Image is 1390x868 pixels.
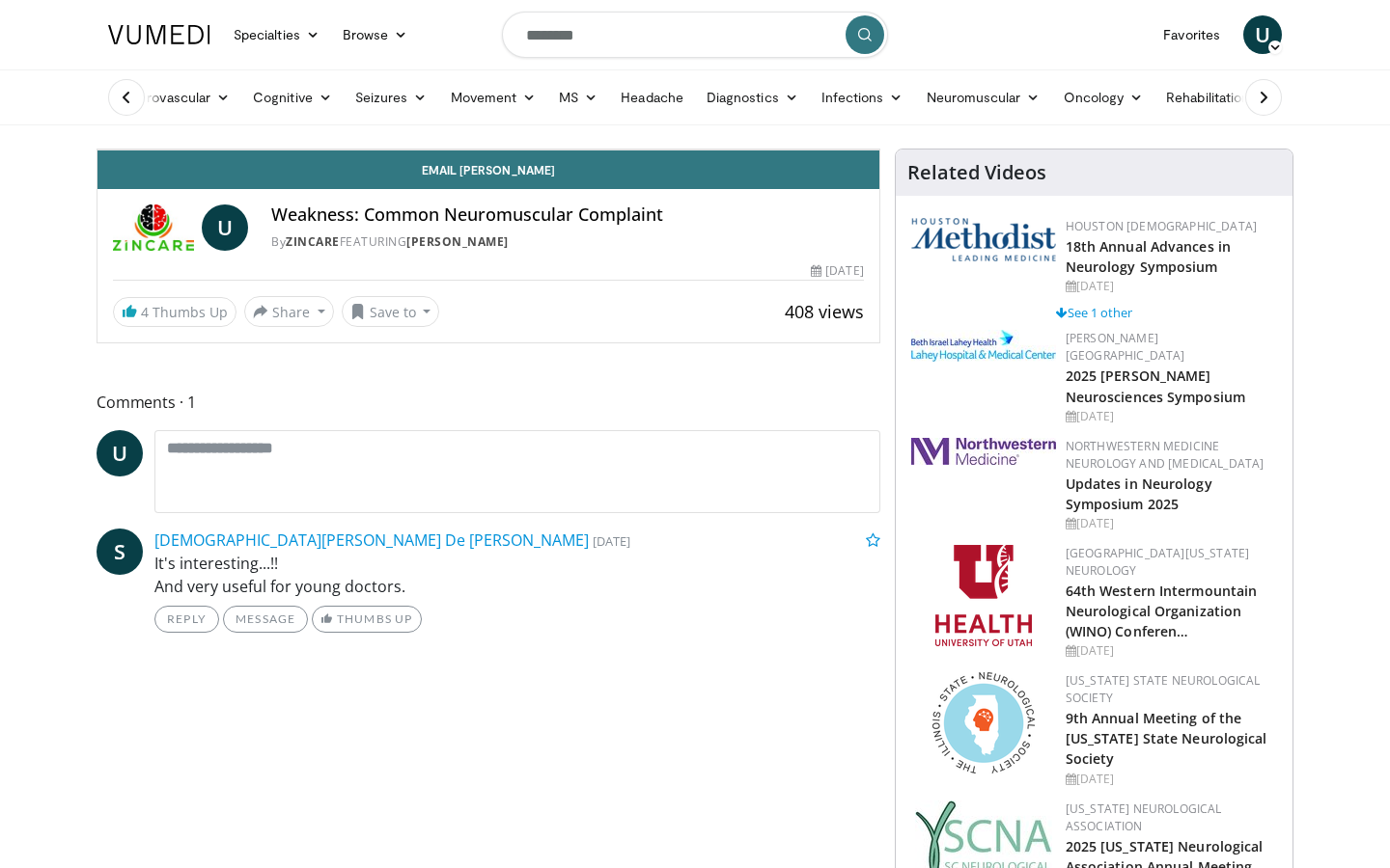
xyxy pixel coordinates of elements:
a: Thumbs Up [312,606,421,633]
a: Reply [154,606,219,633]
a: U [1243,15,1282,54]
a: Cognitive [241,78,344,117]
a: Rehabilitation [1154,78,1261,117]
div: [DATE] [1066,278,1277,295]
a: Headache [609,78,695,117]
img: 71a8b48c-8850-4916-bbdd-e2f3ccf11ef9.png.150x105_q85_autocrop_double_scale_upscale_version-0.2.png [932,672,1035,773]
div: [DATE] [1066,408,1277,425]
div: [DATE] [1066,771,1277,788]
a: 9th Annual Meeting of the [US_STATE] State Neurological Society [1066,709,1267,768]
video-js: Video Player [97,149,879,150]
div: By FEATURING [271,233,863,251]
a: Seizures [344,78,439,117]
div: [DATE] [1066,515,1277,532]
a: [GEOGRAPHIC_DATA][US_STATE] Neurology [1066,545,1250,579]
a: U [202,204,248,251]
a: [PERSON_NAME][GEOGRAPHIC_DATA] [1066,330,1185,364]
img: 5e4488cc-e109-4a4e-9fd9-73bb9237ee91.png.150x105_q85_autocrop_double_scale_upscale_version-0.2.png [911,218,1056,261]
a: U [97,430,143,476]
a: S [97,529,143,575]
a: Houston [DEMOGRAPHIC_DATA] [1066,218,1257,234]
span: 4 [141,303,149,321]
a: Diagnostics [695,78,810,117]
a: Browse [331,15,420,54]
small: [DATE] [593,532,630,550]
img: VuMedi Logo [108,25,210,44]
a: [DEMOGRAPHIC_DATA][PERSON_NAME] De [PERSON_NAME] [154,529,589,551]
div: [DATE] [1066,642,1277,660]
div: [DATE] [811,262,863,280]
a: Neuromuscular [915,78,1052,117]
a: [PERSON_NAME] [406,233,509,250]
a: 64th Western Intermountain Neurological Organization (WINO) Conferen… [1066,582,1258,640]
a: 4 Thumbs Up [113,297,236,327]
p: It's interesting...!! And very useful for young doctors. [154,552,880,598]
img: 2a462fb6-9365-492a-ac79-3166a6f924d8.png.150x105_q85_autocrop_double_scale_upscale_version-0.2.jpg [911,438,1056,465]
a: Updates in Neurology Symposium 2025 [1066,475,1212,513]
a: 2025 [PERSON_NAME] Neurosciences Symposium [1066,366,1245,405]
a: [US_STATE] State Neurological Society [1066,672,1261,706]
input: Search topics, interventions [502,12,888,58]
a: Favorites [1152,15,1232,54]
a: MS [547,78,609,117]
button: Save to [342,296,440,327]
a: 18th Annual Advances in Neurology Symposium [1066,237,1231,276]
a: Movement [439,78,548,117]
a: Specialties [222,15,331,54]
a: Email [PERSON_NAME] [97,150,879,189]
img: ZINCARE [113,204,194,251]
img: f6362829-b0a3-407d-a044-59546adfd345.png.150x105_q85_autocrop_double_scale_upscale_version-0.2.png [935,545,1032,646]
a: Cerebrovascular [97,78,241,117]
img: e7977282-282c-4444-820d-7cc2733560fd.jpg.150x105_q85_autocrop_double_scale_upscale_version-0.2.jpg [911,330,1056,362]
a: See 1 other [1056,304,1132,321]
span: Comments 1 [97,390,880,415]
span: 408 views [785,300,864,323]
h4: Weakness: Common Neuromuscular Complaint [271,204,863,226]
a: [US_STATE] Neurological Association [1066,800,1222,834]
a: ZINCARE [286,233,340,250]
a: Northwestern Medicine Neurology and [MEDICAL_DATA] [1066,438,1265,472]
h4: Related Videos [907,161,1046,184]
a: Infections [810,78,915,117]
button: Share [244,296,334,327]
a: Oncology [1052,78,1155,117]
a: Message [223,606,308,633]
